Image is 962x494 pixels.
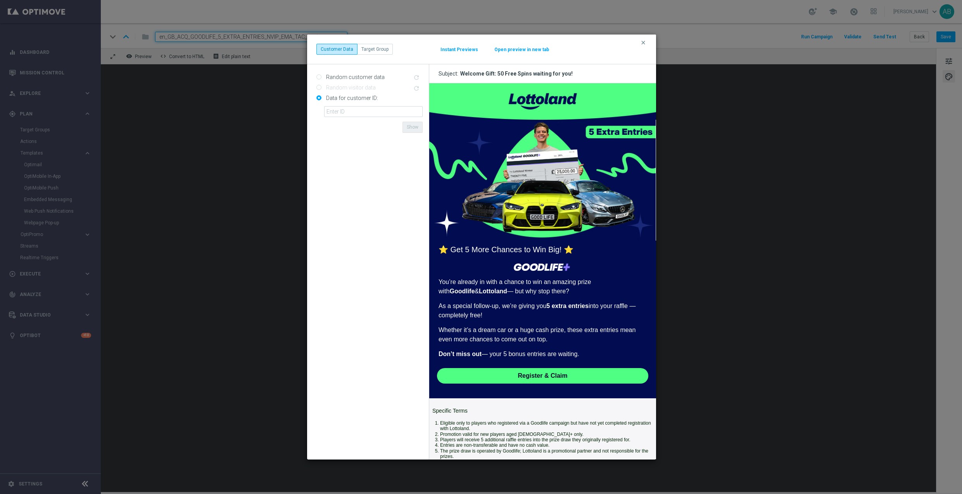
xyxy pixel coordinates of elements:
[20,205,45,211] strong: Goodlife
[9,266,218,275] p: — your 5 bonus entries are waiting.
[640,40,646,46] i: clear
[9,160,218,172] p: ⭐ Get 5 More Chances to Win Big! ⭐
[11,348,224,354] li: Promotion valid for new players aged [DEMOGRAPHIC_DATA]+ only.
[3,324,224,331] p: Specific Terms
[9,218,218,237] p: As a special follow-up, we’re giving you into your raffle — completely free!
[316,44,358,55] button: Customer Data
[324,74,385,81] label: Random customer data
[117,219,159,226] strong: 5 extra entries
[9,242,218,261] p: Whether it’s a dream car or a huge cash prize, these extra entries mean even more chances to come...
[402,122,423,133] button: Show
[494,46,549,53] button: Open preview in new tab
[460,70,573,77] div: Welcome Gift: 50 Free Spins waiting for you!
[50,205,78,211] strong: Lottoland
[640,39,649,46] button: clear
[11,354,224,359] li: Players will receive 5 additional raffle entries into the prize draw they originally registered for.
[9,194,218,213] p: You’re already in with a chance to win an amazing prize with & — but why stop there?
[9,267,52,274] strong: Don’t miss out
[357,44,393,55] button: Target Group
[324,84,376,91] label: Random visitor data
[316,44,393,55] div: ...
[439,70,460,77] span: Subject:
[8,289,219,296] a: Register & Claim
[324,95,378,102] label: Data for customer ID:
[11,359,224,365] li: Entries are non-transferable and have no cash value.
[11,337,224,348] li: Eligible only to players who registered via a Goodlife campaign but have not yet completed regist...
[11,365,224,376] li: The prize draw is operated by Goodlife; Lottoland is a promotional partner and not responsible fo...
[88,289,138,296] span: Register & Claim
[324,106,423,117] input: Enter ID
[440,46,478,53] button: Instant Previews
